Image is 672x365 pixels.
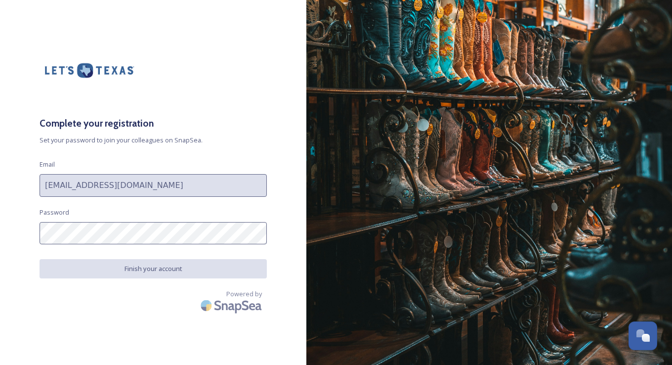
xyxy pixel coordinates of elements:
span: Set your password to join your colleagues on SnapSea. [40,136,267,145]
span: Powered by [226,289,262,299]
button: Open Chat [629,321,657,350]
span: Password [40,208,69,217]
h3: Complete your registration [40,116,267,131]
img: travel-tx.png [40,40,138,101]
button: Finish your account [40,259,267,278]
span: Email [40,160,55,169]
img: SnapSea Logo [198,294,267,317]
